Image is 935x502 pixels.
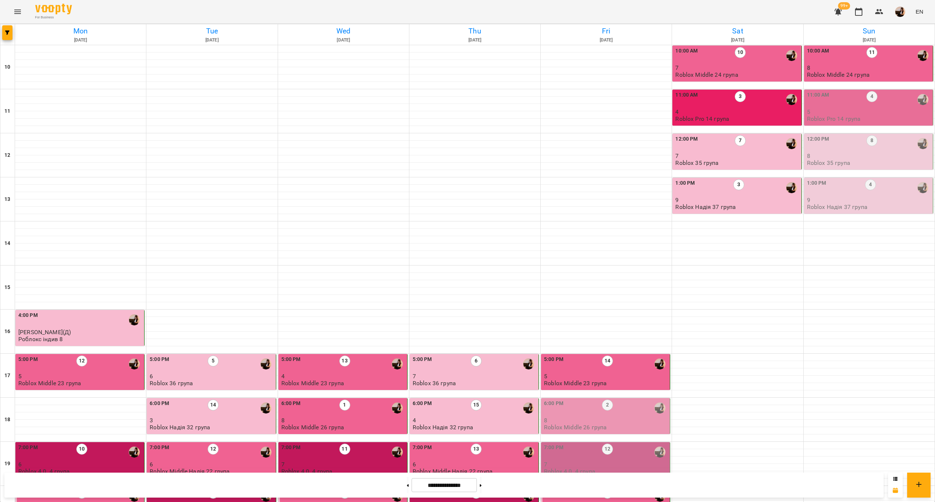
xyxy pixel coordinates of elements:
[807,153,931,159] p: 8
[807,91,829,99] label: 11:00 AM
[281,461,406,467] p: 7
[675,135,698,143] label: 12:00 PM
[544,400,563,408] label: 6:00 PM
[544,424,607,430] p: Roblox Middle 26 група
[917,138,928,149] img: Надія Шрай
[807,109,931,115] p: 5
[471,400,482,411] label: 15
[76,355,87,366] label: 12
[654,447,665,458] img: Надія Шрай
[392,402,403,413] img: Надія Шрай
[9,3,26,21] button: Menu
[805,37,934,44] h6: [DATE]
[129,447,140,458] img: Надія Шрай
[339,444,350,455] label: 11
[413,373,537,379] p: 7
[542,25,671,37] h6: Fri
[129,314,140,325] img: Надія Шрай
[208,355,219,366] label: 5
[208,400,219,411] label: 14
[281,400,301,408] label: 6:00 PM
[675,109,800,115] p: 4
[675,65,800,71] p: 7
[866,47,877,58] label: 11
[786,138,797,149] div: Надія Шрай
[18,373,143,379] p: 5
[807,116,861,122] p: Roblox Pro 14 група
[807,204,868,210] p: Roblox Надія 37 група
[735,91,746,102] label: 3
[4,283,10,292] h6: 15
[786,50,797,61] img: Надія Шрай
[917,94,928,105] img: Надія Шрай
[544,444,563,452] label: 7:00 PM
[602,444,613,455] label: 12
[544,355,563,364] label: 5:00 PM
[471,444,482,455] label: 13
[16,37,145,44] h6: [DATE]
[279,37,408,44] h6: [DATE]
[866,135,877,146] label: 8
[4,328,10,336] h6: 16
[260,447,271,458] img: Надія Шрай
[18,461,143,467] p: 6
[916,8,923,15] span: EN
[544,373,668,379] p: 5
[150,444,169,452] label: 7:00 PM
[523,358,534,369] img: Надія Шрай
[413,444,432,452] label: 7:00 PM
[523,402,534,413] img: Надія Шрай
[807,65,931,71] p: 8
[895,7,905,17] img: f1c8304d7b699b11ef2dd1d838014dff.jpg
[150,373,274,379] p: 6
[129,358,140,369] img: Надія Шрай
[786,94,797,105] div: Надія Шрай
[544,461,668,467] p: 7
[35,4,72,14] img: Voopty Logo
[150,355,169,364] label: 5:00 PM
[150,424,210,430] p: Roblox Надія 32 група
[18,329,71,336] span: [PERSON_NAME](Д)
[18,444,38,452] label: 7:00 PM
[807,160,850,166] p: Roblox 35 група
[807,135,829,143] label: 12:00 PM
[147,37,276,44] h6: [DATE]
[542,37,671,44] h6: [DATE]
[733,179,744,190] label: 3
[675,153,800,159] p: 7
[786,182,797,193] img: Надія Шрай
[866,91,877,102] label: 4
[413,400,432,408] label: 6:00 PM
[544,380,607,386] p: Roblox Middle 23 група
[675,204,736,210] p: Roblox Надія 37 група
[281,424,344,430] p: Roblox Middle 26 група
[392,358,403,369] div: Надія Шрай
[4,460,10,468] h6: 19
[18,380,81,386] p: Roblox Middle 23 група
[673,37,802,44] h6: [DATE]
[917,50,928,61] img: Надія Шрай
[735,135,746,146] label: 7
[913,5,926,18] button: EN
[410,25,539,37] h6: Thu
[4,63,10,71] h6: 10
[18,311,38,319] label: 4:00 PM
[807,197,931,203] p: 9
[471,355,482,366] label: 6
[675,91,698,99] label: 11:00 AM
[805,25,934,37] h6: Sun
[917,182,928,193] img: Надія Шрай
[838,2,850,10] span: 99+
[673,25,802,37] h6: Sat
[675,116,729,122] p: Roblox Pro 14 група
[4,107,10,115] h6: 11
[807,179,826,187] label: 1:00 PM
[544,417,668,423] p: 8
